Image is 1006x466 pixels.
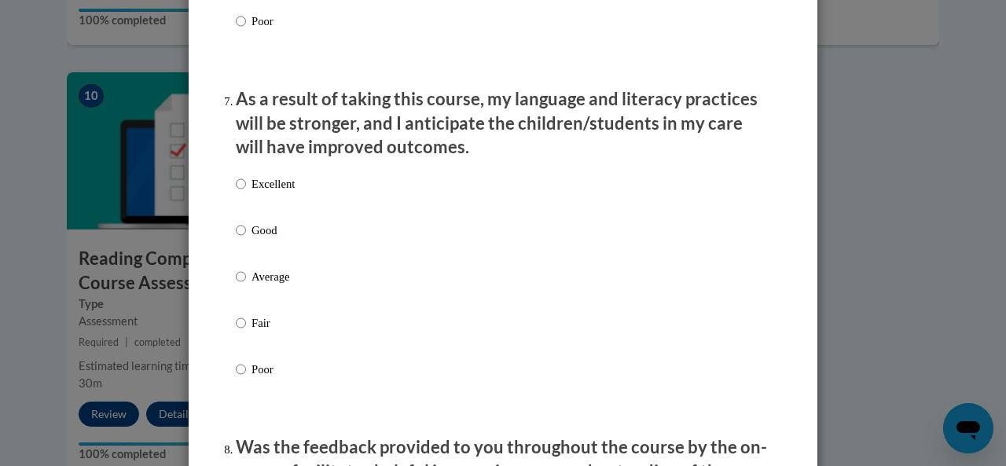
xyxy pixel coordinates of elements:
input: Excellent [236,175,246,193]
p: Poor [251,13,295,30]
input: Fair [236,314,246,332]
input: Good [236,222,246,239]
p: Excellent [251,175,295,193]
p: Average [251,268,295,285]
p: Poor [251,361,295,378]
input: Poor [236,361,246,378]
p: Good [251,222,295,239]
input: Average [236,268,246,285]
p: Fair [251,314,295,332]
p: As a result of taking this course, my language and literacy practices will be stronger, and I ant... [236,87,770,160]
input: Poor [236,13,246,30]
